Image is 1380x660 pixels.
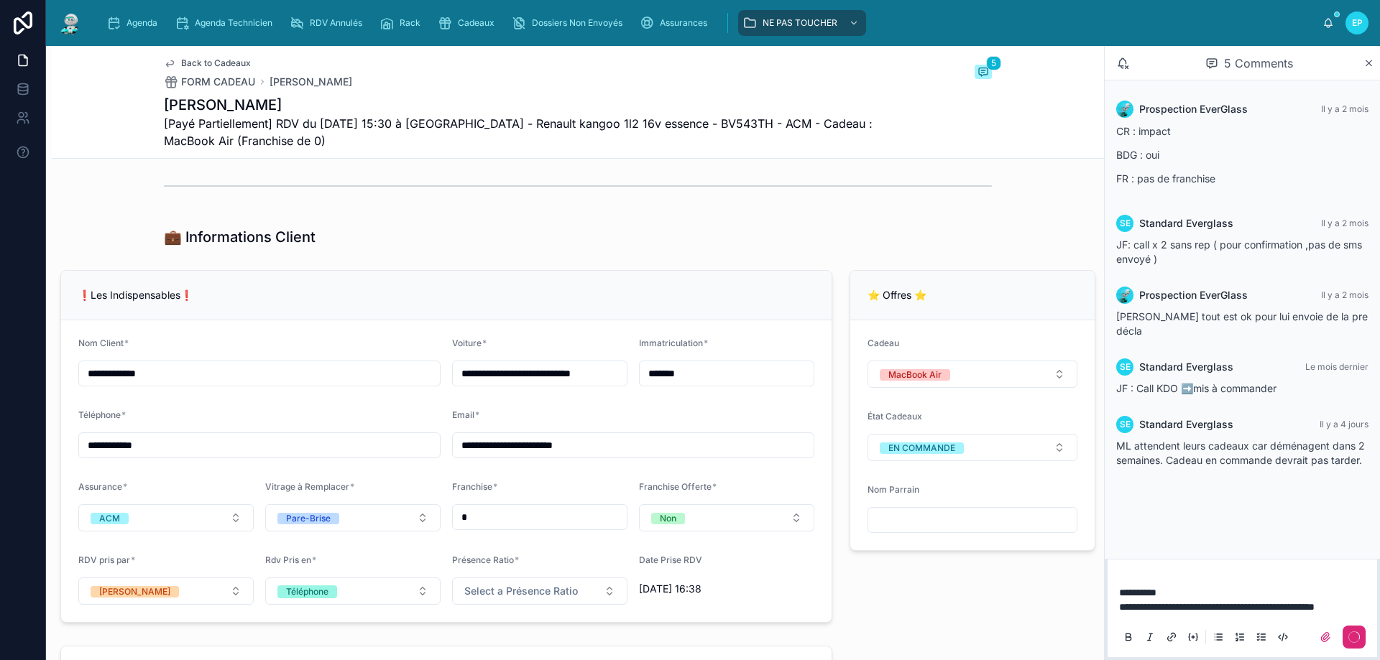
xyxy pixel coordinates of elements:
[265,481,349,492] span: Vitrage à Remplacer
[458,17,494,29] span: Cadeaux
[1116,171,1368,186] p: FR : pas de franchise
[400,17,420,29] span: Rack
[1120,361,1131,373] span: SE
[888,369,942,381] div: MacBook Air
[170,10,282,36] a: Agenda Technicien
[868,361,1077,388] button: Select Button
[639,481,712,492] span: Franchise Offerte
[102,10,167,36] a: Agenda
[452,577,627,605] button: Select Button
[1321,218,1368,228] span: Il y a 2 mois
[738,10,866,36] a: NE PAS TOUCHER
[164,227,316,247] h1: 💼 Informations Client
[78,577,254,605] button: Select Button
[763,17,837,29] span: NE PAS TOUCHER
[1139,417,1233,432] span: Standard Everglass
[99,586,170,598] div: [PERSON_NAME]
[1120,218,1131,229] span: SE
[1139,216,1233,231] span: Standard Everglass
[99,513,120,524] div: ACM
[1116,440,1365,466] span: ML attendent leurs cadeaux car déménagent dans 2 semaines. Cadeau en commande devrait pas tarder.
[433,10,505,36] a: Cadeaux
[464,584,578,598] span: Select a Présence Ratio
[78,504,254,531] button: Select Button
[270,75,352,89] a: [PERSON_NAME]
[452,481,492,492] span: Franchise
[265,577,441,605] button: Select Button
[868,484,919,495] span: Nom Parrain
[868,434,1077,461] button: Select Button
[639,554,702,565] span: Date Prise RDV
[868,411,922,422] span: État Cadeaux
[868,338,899,348] span: Cadeau
[888,442,955,454] div: EN COMMANDE
[452,409,474,420] span: Email
[660,17,707,29] span: Assurances
[532,17,622,29] span: Dossiers Non Envoyés
[95,7,1322,39] div: scrollable content
[639,338,703,348] span: Immatriculation
[635,10,717,36] a: Assurances
[986,56,1001,70] span: 5
[639,504,814,531] button: Select Button
[195,17,272,29] span: Agenda Technicien
[375,10,431,36] a: Rack
[57,11,83,34] img: App logo
[1116,238,1362,265] span: JF: call x 2 sans rep ( pour confirmation ,pas de sms envoyé )
[1139,360,1233,374] span: Standard Everglass
[660,513,676,524] div: Non
[310,17,362,29] span: RDV Annulés
[164,95,884,115] h1: [PERSON_NAME]
[286,585,328,598] div: Téléphone
[78,409,121,420] span: Téléphone
[164,115,884,149] span: [Payé Partiellement] RDV du [DATE] 15:30 à [GEOGRAPHIC_DATA] - Renault kangoo 1l2 16v essence - B...
[164,75,255,89] a: FORM CADEAU
[78,289,193,301] span: ❗Les Indispensables❗
[1116,124,1368,139] p: CR : impact
[78,481,122,492] span: Assurance
[1139,288,1248,302] span: Prospection EverGlass
[1320,419,1368,429] span: Il y a 4 jours
[639,582,814,596] span: [DATE] 16:38
[1224,55,1293,72] span: 5 Comments
[181,75,255,89] span: FORM CADEAU
[975,65,992,82] button: 5
[452,554,514,565] span: Présence Ratio
[265,504,441,531] button: Select Button
[78,338,124,348] span: Nom Client
[126,17,157,29] span: Agenda
[285,10,372,36] a: RDV Annulés
[507,10,632,36] a: Dossiers Non Envoyés
[1116,310,1368,337] span: [PERSON_NAME] tout est ok pour lui envoie de la pre décla
[868,289,926,301] span: ⭐ Offres ⭐
[78,554,130,565] span: RDV pris par
[265,554,311,565] span: Rdv Pris en
[1120,419,1131,430] span: SE
[164,57,251,69] a: Back to Cadeaux
[1305,361,1368,372] span: Le mois dernier
[452,338,482,348] span: Voiture
[181,57,251,69] span: Back to Cadeaux
[286,513,331,524] div: Pare-Brise
[1116,382,1276,394] span: JF : Call KDO ➡️mis à commander
[1321,289,1368,300] span: Il y a 2 mois
[1352,17,1363,29] span: EP
[1116,147,1368,162] p: BDG : oui
[1321,103,1368,114] span: Il y a 2 mois
[1139,102,1248,116] span: Prospection EverGlass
